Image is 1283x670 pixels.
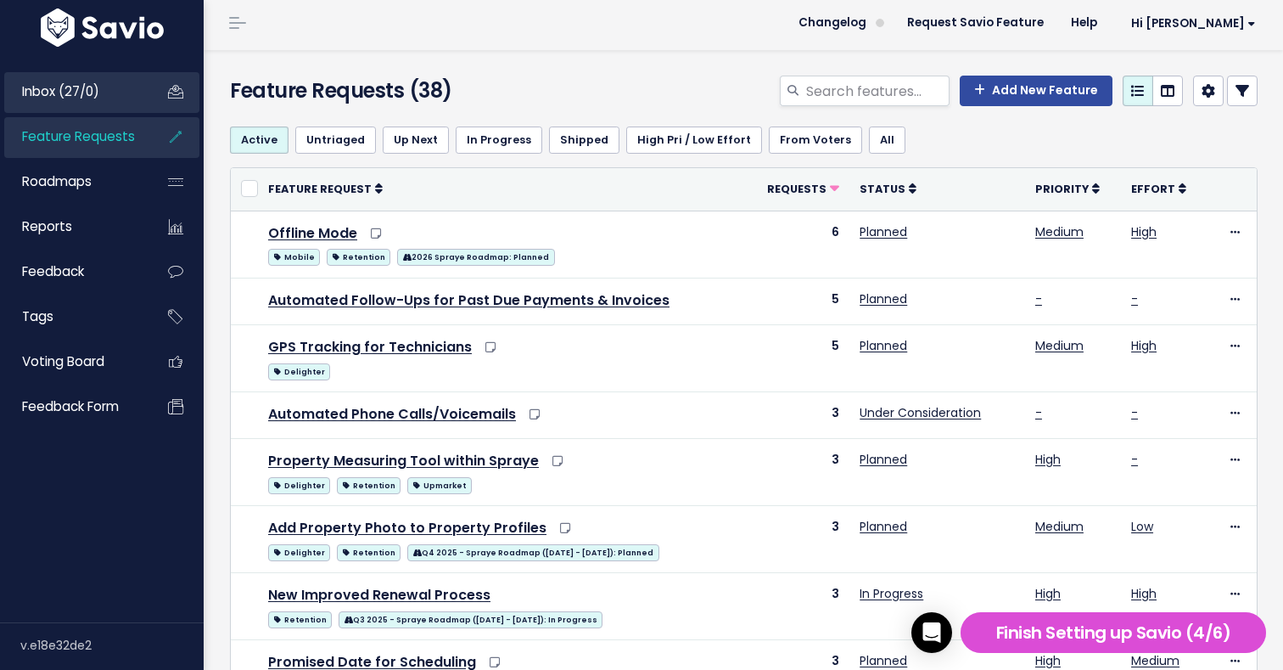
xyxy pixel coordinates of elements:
a: Planned [860,518,907,535]
a: Shipped [549,127,619,154]
a: Roadmaps [4,162,141,201]
a: High [1035,451,1061,468]
span: Status [860,182,905,196]
a: Low [1131,518,1153,535]
span: Delighter [268,363,330,380]
a: Delighter [268,360,330,381]
a: Inbox (27/0) [4,72,141,111]
a: Planned [860,652,907,669]
a: Upmarket [407,474,471,495]
img: logo-white.9d6f32f41409.svg [36,8,168,47]
a: Property Measuring Tool within Spraye [268,451,539,470]
td: 3 [749,391,850,438]
span: 2026 Spraye Roadmap: Planned [397,249,554,266]
a: Medium [1035,518,1084,535]
a: Status [860,180,916,197]
span: Effort [1131,182,1175,196]
td: 6 [749,211,850,278]
a: - [1131,404,1138,421]
span: Priority [1035,182,1089,196]
a: Planned [860,451,907,468]
h4: Feature Requests (38) [230,76,556,106]
a: From Voters [769,127,862,154]
a: Untriaged [295,127,376,154]
a: - [1131,451,1138,468]
a: High [1131,337,1157,354]
a: Retention [337,541,401,562]
a: Delighter [268,541,330,562]
a: Feedback [4,252,141,291]
a: High [1035,652,1061,669]
a: Planned [860,223,907,240]
td: 5 [749,278,850,324]
span: Retention [337,544,401,561]
a: Voting Board [4,342,141,381]
span: Requests [767,182,826,196]
a: Request Savio Feature [894,10,1057,36]
a: Mobile [268,245,320,267]
span: Delighter [268,477,330,494]
a: Planned [860,337,907,354]
a: High [1035,585,1061,602]
span: Feedback form [22,397,119,415]
span: Reports [22,217,72,235]
a: Retention [268,608,332,629]
ul: Filter feature requests [230,127,1258,154]
a: New Improved Renewal Process [268,585,490,605]
a: All [869,127,905,154]
a: Feedback form [4,387,141,426]
a: Planned [860,290,907,307]
span: Voting Board [22,352,104,370]
span: Feedback [22,262,84,280]
a: Add Property Photo to Property Profiles [268,518,546,538]
a: Under Consideration [860,404,981,421]
div: Open Intercom Messenger [911,612,952,653]
a: Effort [1131,180,1186,197]
a: Hi [PERSON_NAME] [1111,10,1269,37]
a: Medium [1035,223,1084,240]
span: Changelog [798,17,866,29]
a: Add New Feature [960,76,1112,106]
span: Retention [268,611,332,628]
a: Medium [1035,337,1084,354]
input: Search features... [804,76,950,106]
span: Hi [PERSON_NAME] [1131,17,1256,30]
a: Feature Requests [4,117,141,156]
a: Q3 2025 - Spraye Roadmap ([DATE] - [DATE]): In Progress [339,608,602,629]
a: Reports [4,207,141,246]
td: 3 [749,438,850,505]
a: Q4 2025 - Spraye Roadmap ([DATE] - [DATE]): Planned [407,541,658,562]
a: Automated Follow-Ups for Past Due Payments & Invoices [268,290,670,310]
a: In Progress [456,127,542,154]
span: Roadmaps [22,172,92,190]
span: Mobile [268,249,320,266]
span: Feature Requests [22,127,135,145]
a: Priority [1035,180,1100,197]
td: 5 [749,324,850,391]
a: - [1035,404,1042,421]
span: Q4 2025 - Spraye Roadmap ([DATE] - [DATE]): Planned [407,544,658,561]
span: Retention [327,249,390,266]
a: High [1131,223,1157,240]
a: High Pri / Low Effort [626,127,762,154]
td: 3 [749,505,850,572]
a: High [1131,585,1157,602]
a: Tags [4,297,141,336]
a: Automated Phone Calls/Voicemails [268,404,516,424]
span: Tags [22,307,53,325]
span: Retention [337,477,401,494]
a: Delighter [268,474,330,495]
a: - [1035,290,1042,307]
span: Upmarket [407,477,471,494]
span: Inbox (27/0) [22,82,99,100]
a: Retention [337,474,401,495]
a: 2026 Spraye Roadmap: Planned [397,245,554,267]
a: Feature Request [268,180,383,197]
a: Offline Mode [268,223,357,243]
a: GPS Tracking for Technicians [268,337,472,357]
a: Medium [1131,652,1179,669]
a: Retention [327,245,390,267]
div: v.e18e32de2 [20,623,204,667]
a: Up Next [383,127,449,154]
a: Active [230,127,289,154]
